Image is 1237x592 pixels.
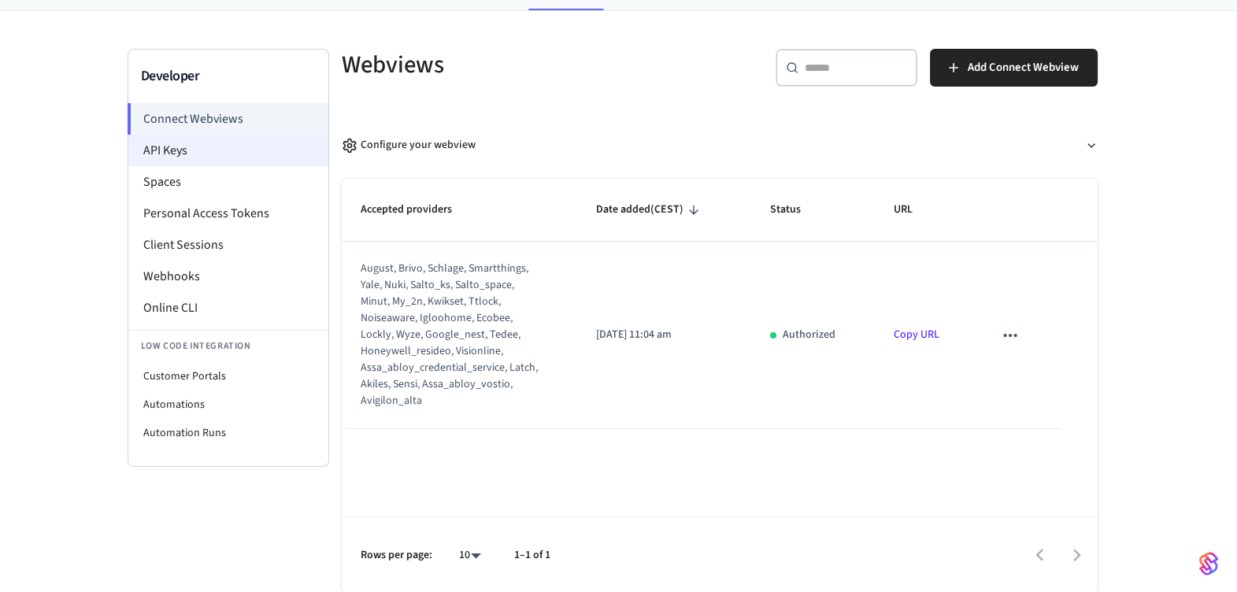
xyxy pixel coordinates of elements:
[1199,551,1218,576] img: SeamLogoGradient.69752ec5.svg
[128,362,328,390] li: Customer Portals
[128,419,328,447] li: Automation Runs
[596,327,732,343] p: [DATE] 11:04 am
[128,198,328,229] li: Personal Access Tokens
[894,327,939,342] a: Copy URL
[968,57,1079,78] span: Add Connect Webview
[342,124,1098,166] button: Configure your webview
[894,198,933,222] span: URL
[342,179,1098,429] table: sticky table
[361,261,539,409] div: august, brivo, schlage, smartthings, yale, nuki, salto_ks, salto_space, minut, my_2n, kwikset, tt...
[451,544,489,567] div: 10
[128,103,328,135] li: Connect Webviews
[930,49,1098,87] button: Add Connect Webview
[361,547,432,564] p: Rows per page:
[128,135,328,166] li: API Keys
[141,65,316,87] h3: Developer
[361,198,472,222] span: Accepted providers
[783,327,835,343] p: Authorized
[128,166,328,198] li: Spaces
[342,49,710,81] h5: Webviews
[128,261,328,292] li: Webhooks
[596,198,704,222] span: Date added(CEST)
[128,229,328,261] li: Client Sessions
[128,292,328,324] li: Online CLI
[770,198,821,222] span: Status
[128,390,328,419] li: Automations
[514,547,550,564] p: 1–1 of 1
[128,330,328,362] li: Low Code Integration
[342,137,476,154] div: Configure your webview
